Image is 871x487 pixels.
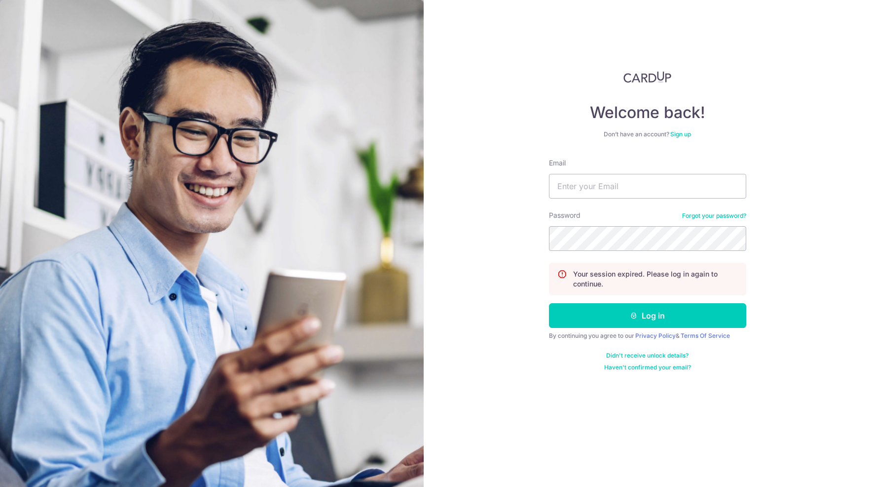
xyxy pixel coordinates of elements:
[549,332,746,340] div: By continuing you agree to our &
[549,303,746,328] button: Log in
[670,130,691,138] a: Sign up
[604,364,691,371] a: Haven't confirmed your email?
[549,103,746,122] h4: Welcome back!
[549,130,746,138] div: Don’t have an account?
[549,158,566,168] label: Email
[623,71,672,83] img: CardUp Logo
[635,332,676,339] a: Privacy Policy
[681,332,730,339] a: Terms Of Service
[682,212,746,220] a: Forgot your password?
[606,352,689,360] a: Didn't receive unlock details?
[573,269,738,289] p: Your session expired. Please log in again to continue.
[549,174,746,199] input: Enter your Email
[549,210,581,220] label: Password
